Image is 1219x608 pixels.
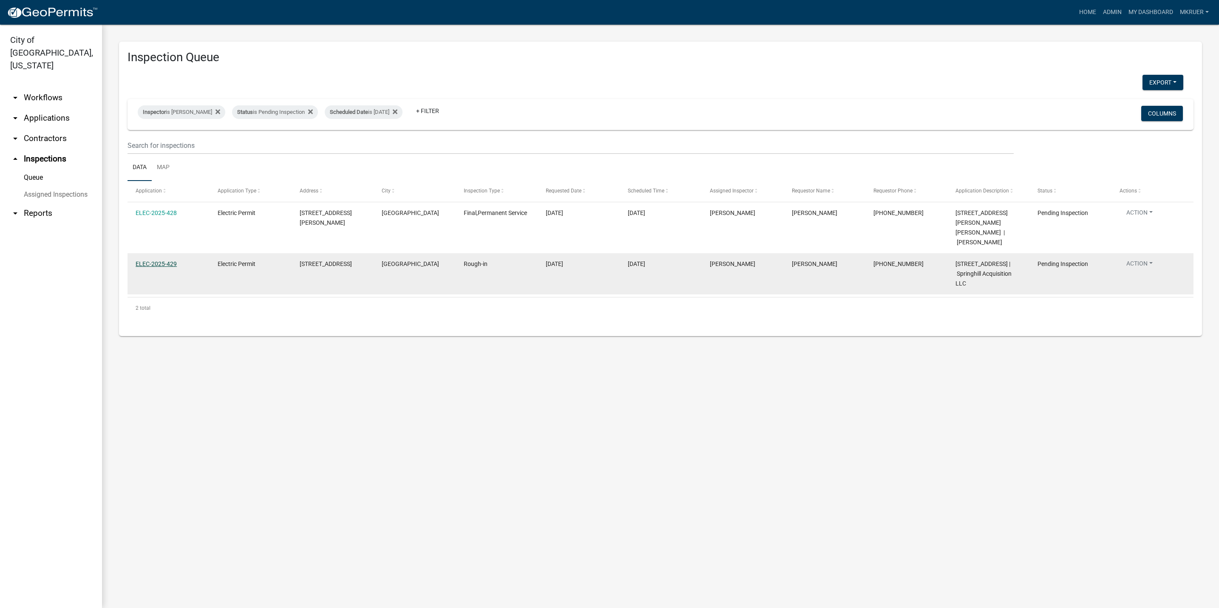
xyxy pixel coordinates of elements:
datatable-header-cell: Requestor Phone [865,181,947,201]
button: Action [1120,259,1159,271]
button: Action [1120,208,1159,221]
a: ELEC-2025-428 [136,209,177,216]
datatable-header-cell: Scheduled Time [620,181,702,201]
a: Admin [1100,4,1125,20]
datatable-header-cell: Status [1029,181,1111,201]
datatable-header-cell: Application [128,181,210,201]
h3: Inspection Queue [128,50,1193,65]
i: arrow_drop_down [10,133,20,144]
a: Home [1076,4,1100,20]
span: 502-755-1460 [873,260,924,267]
a: Map [152,154,175,181]
span: Electric Permit [218,209,255,216]
span: Status [1038,188,1052,194]
span: Pending Inspection [1038,209,1088,216]
span: JT Hembrey [792,260,837,267]
span: Mark Vangilder [792,209,837,216]
datatable-header-cell: Application Type [210,181,292,201]
datatable-header-cell: Assigned Inspector [701,181,783,201]
datatable-header-cell: City [374,181,456,201]
span: Mike Kruer [710,209,755,216]
i: arrow_drop_up [10,154,20,164]
a: ELEC-2025-429 [136,260,177,267]
span: Application [136,188,162,194]
span: Application Type [218,188,256,194]
span: Rough-in [464,260,488,267]
span: Actions [1120,188,1137,194]
input: Search for inspections [128,137,1014,154]
div: is [PERSON_NAME] [138,105,225,119]
button: Export [1142,75,1183,90]
span: City [382,188,391,194]
div: [DATE] [628,208,694,218]
span: Status [237,109,253,115]
span: Requestor Phone [873,188,913,194]
span: Scheduled Time [628,188,664,194]
span: Requested Date [546,188,581,194]
datatable-header-cell: Actions [1111,181,1193,201]
button: Columns [1141,106,1183,121]
span: 1403 SPRING ST [300,260,352,267]
span: Final,Permanent Service [464,209,527,216]
datatable-header-cell: Address [292,181,374,201]
a: + Filter [409,103,446,119]
datatable-header-cell: Requested Date [538,181,620,201]
span: Application Description [955,188,1009,194]
span: Address [300,188,318,194]
datatable-header-cell: Requestor Name [783,181,865,201]
i: arrow_drop_down [10,208,20,218]
span: Electric Permit [218,260,255,267]
span: 502-664-3185 [873,209,924,216]
span: Scheduled Date [330,109,368,115]
datatable-header-cell: Application Description [947,181,1029,201]
span: 1204 ALDRIDGE LANE 1204 Alridge | Aldridge Scott J [955,209,1008,245]
span: 1403 SPRING ST 302 W 14th St | Springhill Acquisition LLC [955,260,1012,287]
span: Mike Kruer [710,260,755,267]
i: arrow_drop_down [10,113,20,123]
div: 2 total [128,297,1193,319]
span: JEFFERSONVILLE [382,209,439,216]
div: [DATE] [628,259,694,269]
span: 1204 ALDRIDGE LANE [300,209,352,226]
span: 08/08/2025 [546,260,563,267]
span: Pending Inspection [1038,260,1088,267]
a: Data [128,154,152,181]
span: Inspection Type [464,188,500,194]
div: is [DATE] [325,105,403,119]
a: mkruer [1176,4,1212,20]
a: My Dashboard [1125,4,1176,20]
span: JEFFERSONVILLE [382,260,439,267]
span: Requestor Name [792,188,830,194]
div: is Pending Inspection [232,105,318,119]
span: 08/11/2025 [546,209,563,216]
span: Assigned Inspector [710,188,754,194]
datatable-header-cell: Inspection Type [456,181,538,201]
i: arrow_drop_down [10,93,20,103]
span: Inspector [143,109,166,115]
